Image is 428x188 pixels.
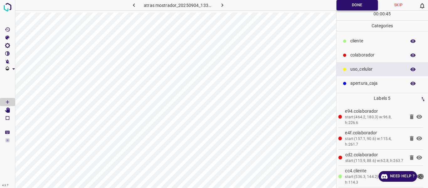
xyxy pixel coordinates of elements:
p: apertura_caja [350,80,403,87]
p: 00 [373,11,378,17]
p: e4f.colaborador [345,130,405,136]
div: start:(157.1, 90.6) w:115.4, h:261.7 [345,136,405,147]
p: Labels 5 [338,93,426,104]
p: e94.colaborador [345,108,405,115]
div: 4.3.7 [1,183,10,188]
div: : : [373,11,391,20]
div: start:(464.2, 180.3) w:96.8, h:226.6 [345,115,405,126]
p: cliente [350,38,403,44]
img: logo [2,2,13,13]
p: colaborador [350,52,403,58]
p: 45 [386,11,391,17]
p: cd2.colaborador [345,152,405,158]
button: close-help [417,171,425,182]
a: Need Help ? [378,171,417,182]
p: cc4.cliente [345,168,405,174]
div: start:(536.3, 144.2) w:48.4, h:114.3 [345,174,405,185]
p: 00 [380,11,385,17]
div: start:(115.9, 88.6) w:62.8, h:263.7 [345,158,405,164]
p: uso_celular [350,66,403,73]
h6: atras mostrador_20250904_133649_527534.jpg [144,2,212,10]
